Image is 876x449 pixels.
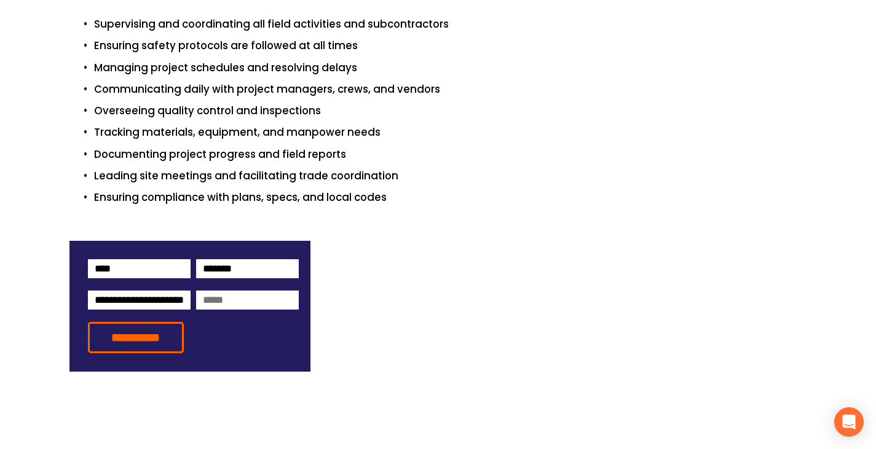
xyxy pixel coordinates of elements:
[94,81,807,98] p: Communicating daily with project managers, crews, and vendors
[94,146,807,163] p: Documenting project progress and field reports
[834,407,864,437] div: Open Intercom Messenger
[94,168,807,184] p: Leading site meetings and facilitating trade coordination
[94,16,807,33] p: Supervising and coordinating all field activities and subcontractors
[94,60,807,76] p: Managing project schedules and resolving delays
[94,103,807,119] p: Overseeing quality control and inspections
[94,37,807,54] p: Ensuring safety protocols are followed at all times
[94,189,807,206] p: Ensuring compliance with plans, specs, and local codes
[94,124,807,141] p: Tracking materials, equipment, and manpower needs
